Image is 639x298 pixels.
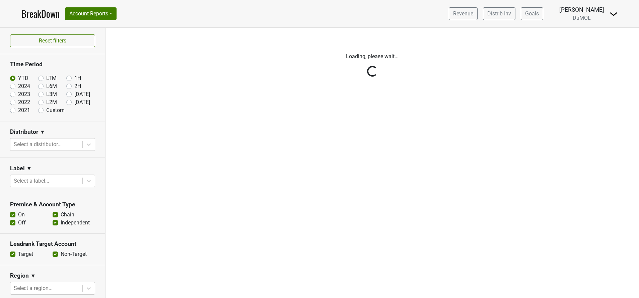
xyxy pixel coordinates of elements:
[559,5,604,14] div: [PERSON_NAME]
[573,15,591,21] span: DuMOL
[521,7,543,20] a: Goals
[483,7,515,20] a: Distrib Inv
[65,7,117,20] button: Account Reports
[187,53,558,61] p: Loading, please wait...
[610,10,618,18] img: Dropdown Menu
[21,7,60,21] a: BreakDown
[449,7,478,20] a: Revenue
